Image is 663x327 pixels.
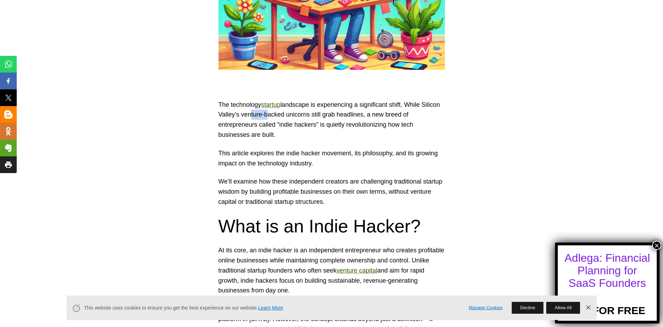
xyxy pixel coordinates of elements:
[261,101,280,108] a: startup
[72,304,80,312] svg: Cookie Icon
[218,100,445,140] p: The technology landscape is experiencing a significant shift. While Silicon Valley’s venture-back...
[218,148,445,169] p: This article explores the indie hacker movement, its philosophy, and its growing impact on the te...
[258,305,283,311] a: Learn More
[218,245,445,296] p: At its core, an indie hacker is an independent entrepreneur who creates profitable online busines...
[546,302,580,314] button: Allow All
[652,241,661,250] button: Close
[218,215,445,237] h2: What is an Indie Hacker?
[84,304,459,312] span: This website uses cookies to ensure you get the best experience on our website.
[469,304,503,312] a: Manage Cookies
[218,177,445,207] p: We’ll examine how these independent creators are challenging traditional startup wisdom by buildi...
[564,252,650,289] div: Adlega: Financial Planning for SaaS Founders
[569,293,645,317] a: TRY FOR FREE
[337,267,377,274] a: venture capital
[583,303,593,313] a: Dismiss Banner
[512,302,543,314] button: Decline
